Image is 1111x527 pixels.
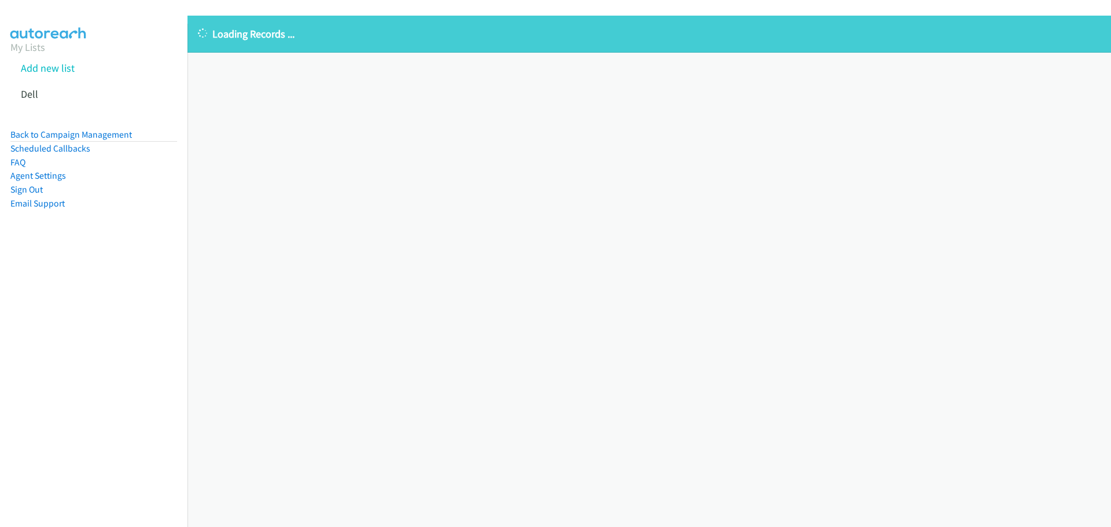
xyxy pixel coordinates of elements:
[10,143,90,154] a: Scheduled Callbacks
[10,40,45,54] a: My Lists
[10,170,66,181] a: Agent Settings
[198,26,1101,42] p: Loading Records ...
[21,87,38,101] a: Dell
[10,184,43,195] a: Sign Out
[21,61,75,75] a: Add new list
[10,198,65,209] a: Email Support
[10,157,25,168] a: FAQ
[10,129,132,140] a: Back to Campaign Management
